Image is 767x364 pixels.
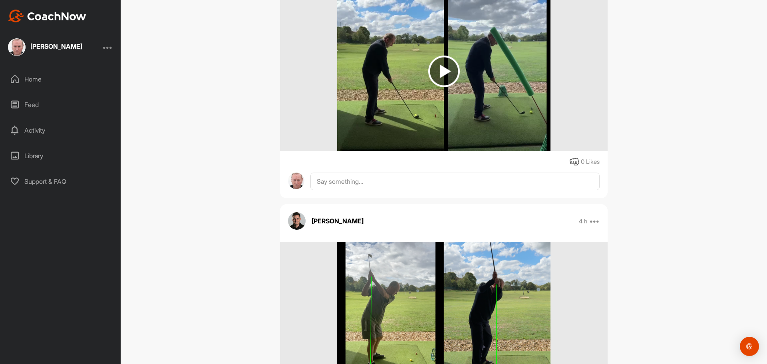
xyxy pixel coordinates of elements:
[8,10,86,22] img: CoachNow
[428,56,460,87] img: play
[4,146,117,166] div: Library
[4,69,117,89] div: Home
[4,171,117,191] div: Support & FAQ
[288,212,306,230] img: avatar
[740,337,759,356] div: Open Intercom Messenger
[4,95,117,115] div: Feed
[30,43,82,50] div: [PERSON_NAME]
[579,217,587,225] p: 4 h
[581,157,600,167] div: 0 Likes
[312,216,364,226] p: [PERSON_NAME]
[288,173,304,189] img: avatar
[4,120,117,140] div: Activity
[8,38,26,56] img: square_6d3457fe3ab2a8a2fa5e05156bc65d8c.jpg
